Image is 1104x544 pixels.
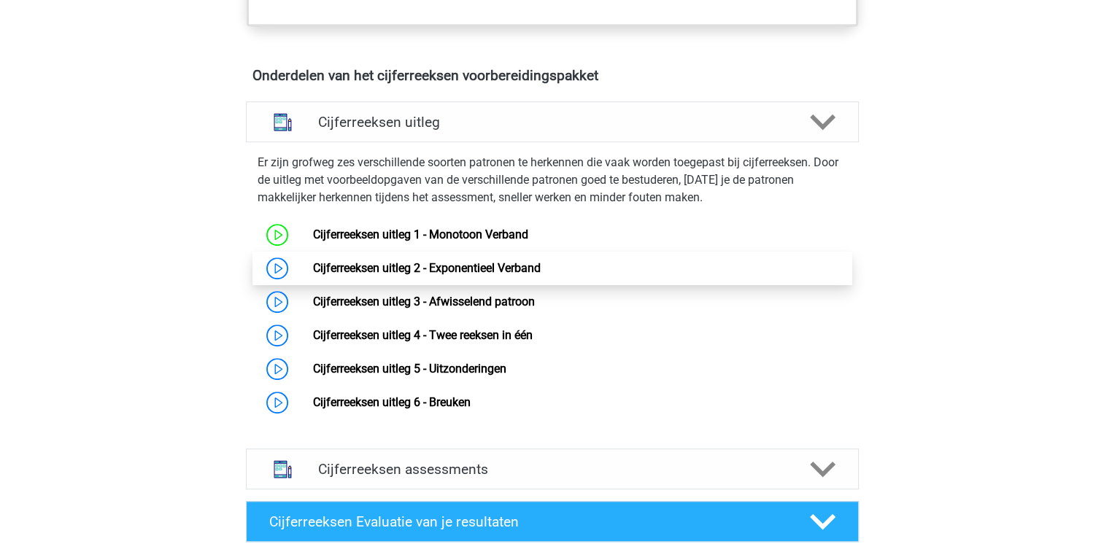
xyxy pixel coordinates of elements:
[313,362,506,376] a: Cijferreeksen uitleg 5 - Uitzonderingen
[240,448,865,489] a: assessments Cijferreeksen assessments
[313,261,541,275] a: Cijferreeksen uitleg 2 - Exponentieel Verband
[313,395,471,409] a: Cijferreeksen uitleg 6 - Breuken
[313,295,535,308] a: Cijferreeksen uitleg 3 - Afwisselend patroon
[318,461,787,478] h4: Cijferreeksen assessments
[269,513,787,530] h4: Cijferreeksen Evaluatie van je resultaten
[240,501,865,542] a: Cijferreeksen Evaluatie van je resultaten
[313,328,533,342] a: Cijferreeksen uitleg 4 - Twee reeksen in één
[318,114,787,131] h4: Cijferreeksen uitleg
[240,101,865,142] a: uitleg Cijferreeksen uitleg
[264,104,301,141] img: cijferreeksen uitleg
[258,154,847,206] p: Er zijn grofweg zes verschillende soorten patronen te herkennen die vaak worden toegepast bij cij...
[313,228,528,241] a: Cijferreeksen uitleg 1 - Monotoon Verband
[252,67,852,84] h4: Onderdelen van het cijferreeksen voorbereidingspakket
[264,451,301,488] img: cijferreeksen assessments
